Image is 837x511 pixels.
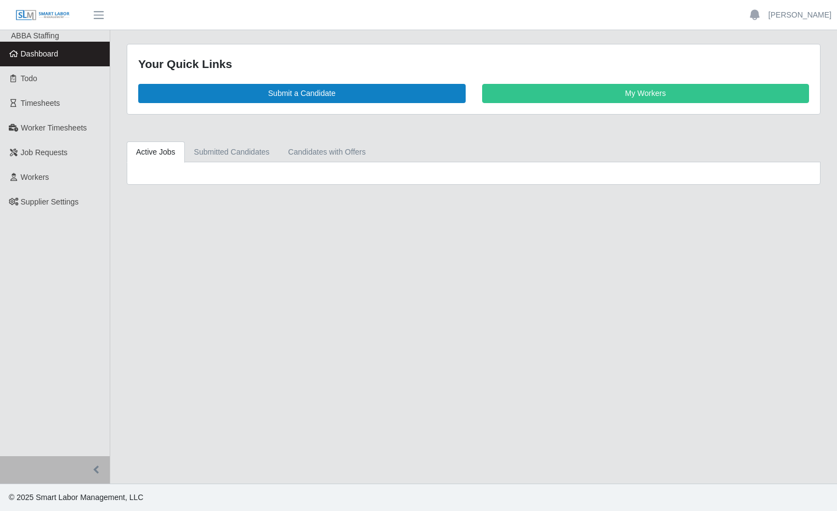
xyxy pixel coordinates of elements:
img: SLM Logo [15,9,70,21]
a: [PERSON_NAME] [768,9,832,21]
span: Todo [21,74,37,83]
span: Workers [21,173,49,181]
span: Worker Timesheets [21,123,87,132]
div: Your Quick Links [138,55,809,73]
span: Timesheets [21,99,60,107]
span: Supplier Settings [21,197,79,206]
span: ABBA Staffing [11,31,59,40]
span: © 2025 Smart Labor Management, LLC [9,493,143,502]
a: Active Jobs [127,141,185,163]
a: My Workers [482,84,810,103]
span: Dashboard [21,49,59,58]
a: Candidates with Offers [279,141,375,163]
span: Job Requests [21,148,68,157]
a: Submit a Candidate [138,84,466,103]
a: Submitted Candidates [185,141,279,163]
